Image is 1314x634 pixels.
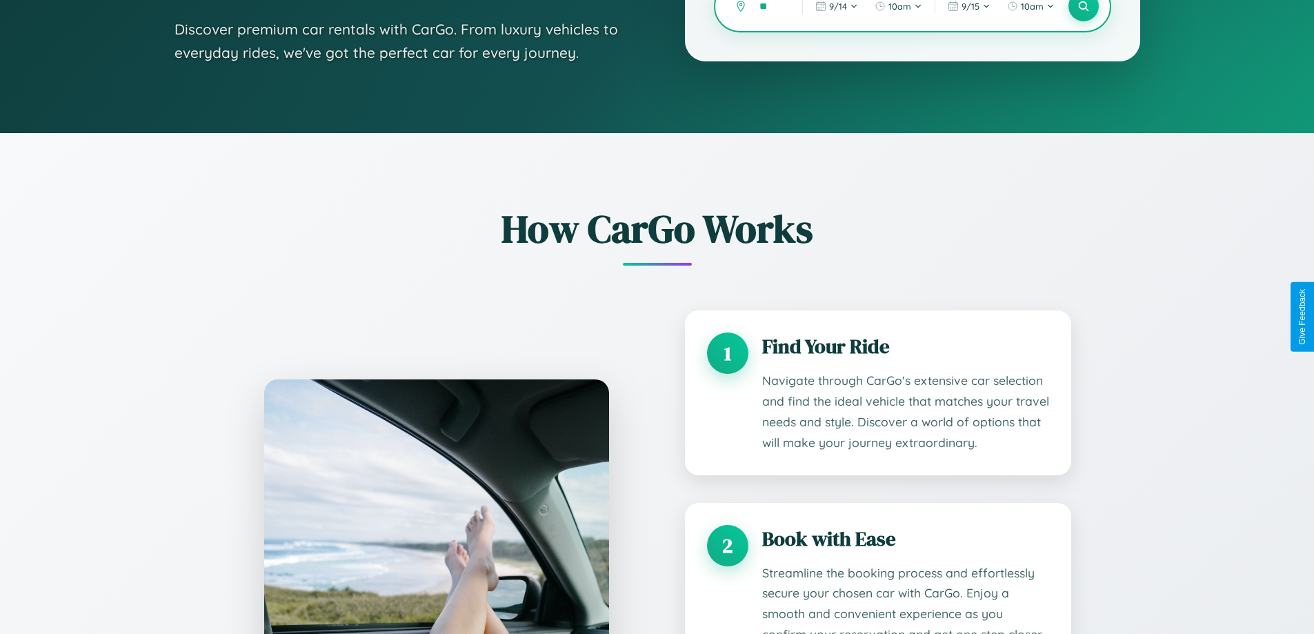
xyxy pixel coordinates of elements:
[829,1,847,12] span: 9 / 14
[707,333,748,374] div: 1
[1021,1,1044,12] span: 10am
[962,1,979,12] span: 9 / 15
[175,18,630,64] p: Discover premium car rentals with CarGo. From luxury vehicles to everyday rides, we've got the pe...
[762,333,1049,360] h3: Find Your Ride
[243,202,1071,255] h2: How CarGo Works
[1297,289,1307,345] div: Give Feedback
[888,1,911,12] span: 10am
[762,370,1049,453] p: Navigate through CarGo's extensive car selection and find the ideal vehicle that matches your tra...
[707,525,748,566] div: 2
[762,525,1049,553] h3: Book with Ease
